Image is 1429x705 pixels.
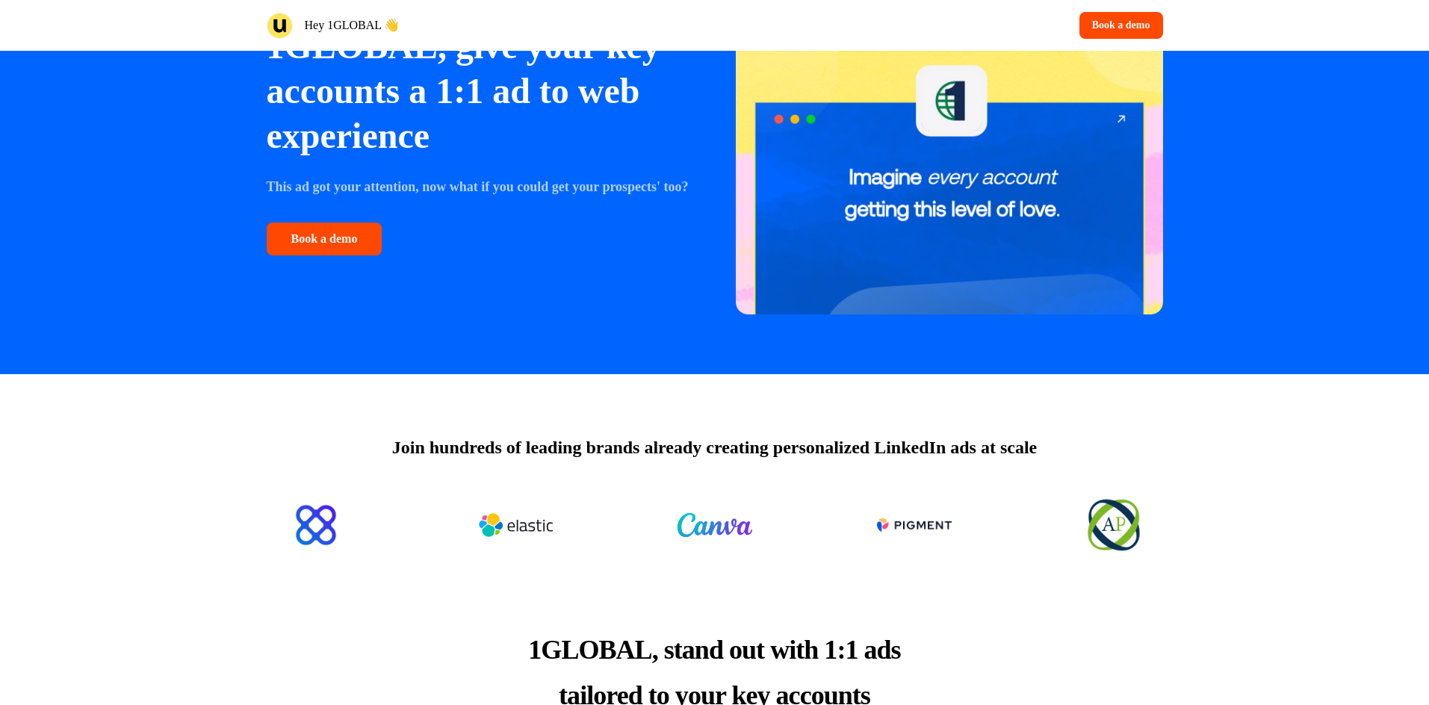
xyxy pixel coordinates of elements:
[1079,12,1163,39] button: Book a demo
[305,16,400,34] p: Hey 1GLOBAL 👋
[267,223,382,255] button: Book a demo
[267,24,694,158] p: 1GLOBAL, give your key accounts a 1:1 ad to web experience
[267,179,689,194] strong: This ad got your attention, now what if you could get your prospects' too?
[392,434,1037,461] p: Join hundreds of leading brands already creating personalized LinkedIn ads at scale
